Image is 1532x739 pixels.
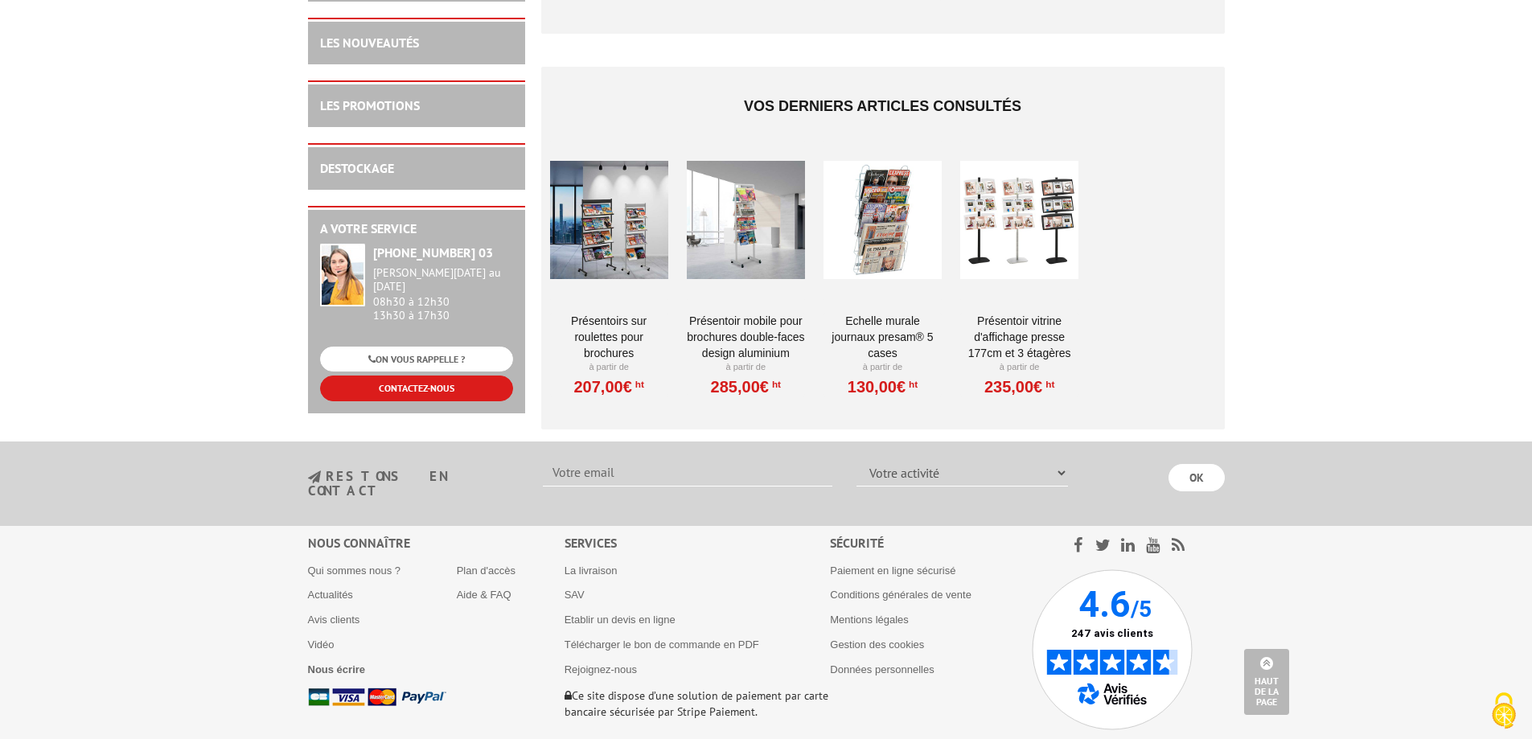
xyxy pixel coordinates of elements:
[960,313,1078,361] a: Présentoir vitrine d'affichage presse 177cm et 3 étagères
[830,565,955,577] a: Paiement en ligne sécurisé
[1169,464,1225,491] input: OK
[848,382,918,392] a: 130,00€HT
[687,361,805,374] p: À partir de
[457,565,515,577] a: Plan d'accès
[744,98,1021,114] span: Vos derniers articles consultés
[632,379,644,390] sup: HT
[373,244,493,261] strong: [PHONE_NUMBER] 03
[711,382,781,392] a: 285,00€HT
[320,376,513,400] a: CONTACTEZ-NOUS
[373,266,513,294] div: [PERSON_NAME][DATE] au [DATE]
[320,222,513,236] h2: A votre service
[824,313,942,361] a: Echelle murale journaux Presam® 5 cases
[1484,691,1524,731] img: Cookies (fenêtre modale)
[308,614,360,626] a: Avis clients
[320,97,420,113] a: LES PROMOTIONS
[824,361,942,374] p: À partir de
[830,663,934,675] a: Données personnelles
[1476,684,1532,739] button: Cookies (fenêtre modale)
[320,35,419,51] a: LES NOUVEAUTÉS
[830,534,1032,552] div: Sécurité
[308,565,401,577] a: Qui sommes nous ?
[687,313,805,361] a: Présentoir mobile pour brochures double-faces Design aluminium
[1032,569,1193,730] img: Avis Vérifiés - 4.6 sur 5 - 247 avis clients
[320,244,365,306] img: widget-service.jpg
[543,459,832,487] input: Votre email
[1042,379,1054,390] sup: HT
[906,379,918,390] sup: HT
[960,361,1078,374] p: À partir de
[830,614,909,626] a: Mentions légales
[565,589,585,601] a: SAV
[830,638,924,651] a: Gestion des cookies
[320,347,513,372] a: ON VOUS RAPPELLE ?
[308,534,565,552] div: Nous connaître
[984,382,1054,392] a: 235,00€HT
[550,313,668,361] a: Présentoirs sur roulettes pour brochures
[308,638,335,651] a: Vidéo
[830,589,971,601] a: Conditions générales de vente
[565,638,759,651] a: Télécharger le bon de commande en PDF
[769,379,781,390] sup: HT
[1244,649,1289,715] a: Haut de la page
[550,361,668,374] p: À partir de
[565,663,637,675] a: Rejoignez-nous
[308,470,520,498] h3: restons en contact
[565,565,618,577] a: La livraison
[320,160,394,176] a: DESTOCKAGE
[565,688,831,720] p: Ce site dispose d’une solution de paiement par carte bancaire sécurisée par Stripe Paiement.
[308,663,366,675] a: Nous écrire
[308,470,321,484] img: newsletter.jpg
[573,382,643,392] a: 207,00€HT
[565,614,676,626] a: Etablir un devis en ligne
[565,534,831,552] div: Services
[457,589,511,601] a: Aide & FAQ
[373,266,513,322] div: 08h30 à 12h30 13h30 à 17h30
[308,589,353,601] a: Actualités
